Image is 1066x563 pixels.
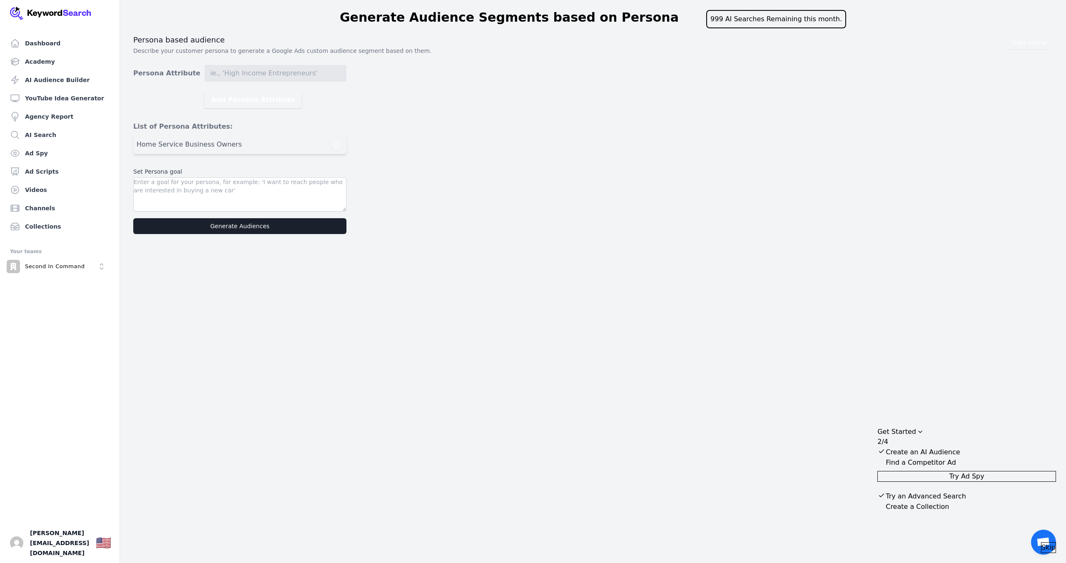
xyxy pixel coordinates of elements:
div: 2/4 [877,437,888,447]
span: [PERSON_NAME][EMAIL_ADDRESS][DOMAIN_NAME] [30,528,89,558]
a: Videos [7,182,113,198]
a: AI Audience Builder [7,72,113,88]
button: Video Tutorial [1008,37,1051,49]
a: Collections [7,218,113,235]
button: Generate Audiences [133,218,346,234]
button: Expand Checklist [877,491,1056,501]
img: Your Company [10,7,92,20]
div: Your teams [10,247,110,257]
a: Dashboard [7,35,113,52]
div: Create an AI Audience [886,447,960,457]
button: Collapse Checklist [877,458,1056,468]
button: 🇺🇸 [96,535,111,551]
button: Expand Checklist [877,447,1056,457]
div: Try an Advanced Search [886,491,966,501]
a: Academy [7,53,113,70]
button: Expand Checklist [877,502,1056,512]
div: Drag to move checklist [877,427,1056,437]
div: 🇺🇸 [96,536,111,551]
a: AI Search [7,127,113,143]
div: Create a Collection [886,502,949,512]
button: Skip [1041,542,1056,553]
span: Try Ad Spy [949,471,984,481]
input: ie., 'High Income Entrepreneurs' [204,65,346,82]
a: Channels [7,200,113,217]
h1: Generate Audience Segments based on Persona [340,10,679,28]
a: Ad Scripts [7,163,113,180]
label: Persona Attribute [133,68,204,78]
a: YouTube Idea Generator [7,90,113,107]
p: Second In Command [25,263,85,270]
button: Collapse Checklist [877,427,1056,447]
h3: Persona based audience [133,35,1053,45]
h3: List of Persona Attributes: [133,122,346,132]
div: Get Started [877,427,1056,553]
label: Set Persona goal [133,167,346,176]
a: Ad Spy [7,145,113,162]
div: Find a Competitor Ad [886,458,956,468]
a: Agency Report [7,108,113,125]
div: Get Started [877,427,916,437]
button: Open organization switcher [7,260,108,273]
button: Open user button [10,536,23,550]
img: Second In Command [7,260,20,273]
button: Add Persona Attribute [204,92,302,108]
div: 999 AI Searches Remaining this month. [706,10,846,28]
button: Try Ad Spy [877,471,1056,482]
span: Skip [1041,543,1056,553]
span: Home Service Business Owners [137,140,242,149]
p: Describe your customer persona to generate a Google Ads custom audience segment based on them. [133,47,1053,55]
